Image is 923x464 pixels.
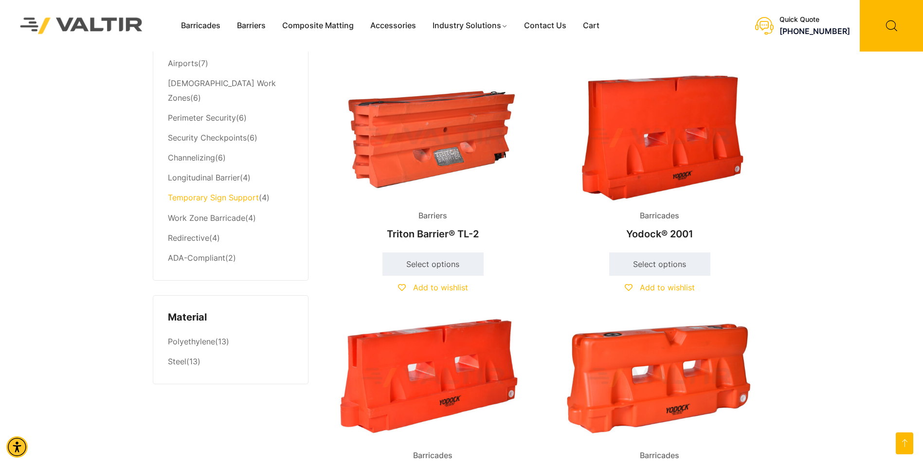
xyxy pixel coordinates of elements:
[640,283,695,292] span: Add to wishlist
[168,173,240,182] a: Longitudinal Barrier
[168,113,236,123] a: Perimeter Security
[229,18,274,33] a: Barriers
[6,436,28,458] div: Accessibility Menu
[362,18,424,33] a: Accessories
[168,228,293,248] li: (4)
[382,252,484,276] a: Select options for “Triton Barrier® TL-2”
[516,18,575,33] a: Contact Us
[168,73,293,108] li: (6)
[779,26,850,36] a: call (888) 496-3625
[168,78,276,103] a: [DEMOGRAPHIC_DATA] Work Zones
[555,315,765,441] img: Barricades
[168,128,293,148] li: (6)
[7,5,156,47] img: Valtir Rentals
[328,315,538,441] img: An orange traffic barrier with cutouts, labeled "YODOCK," designed for road safety and delineation.
[424,18,516,33] a: Industry Solutions
[168,148,293,168] li: (6)
[168,357,186,366] a: Steel
[328,75,538,201] img: Barriers
[633,448,687,463] span: Barricades
[168,168,293,188] li: (4)
[633,209,687,223] span: Barricades
[168,310,293,325] h4: Material
[168,253,225,263] a: ADA-Compliant
[274,18,362,33] a: Composite Matting
[168,352,293,370] li: (13)
[609,252,710,276] a: Select options for “Yodock® 2001”
[168,58,198,68] a: Airports
[168,193,259,202] a: Temporary Sign Support
[625,283,695,292] a: Add to wishlist
[168,213,245,223] a: Work Zone Barricade
[168,233,209,243] a: Redirective
[328,75,538,245] a: BarriersTriton Barrier® TL-2
[413,283,468,292] span: Add to wishlist
[575,18,608,33] a: Cart
[168,337,215,346] a: Polyethylene
[411,209,454,223] span: Barriers
[168,133,247,143] a: Security Checkpoints
[555,75,765,245] a: BarricadesYodock® 2001
[413,43,468,53] span: Add to wishlist
[555,75,765,201] img: Barricades
[555,223,765,245] h2: Yodock® 2001
[168,208,293,228] li: (4)
[173,18,229,33] a: Barricades
[168,54,293,73] li: (7)
[168,108,293,128] li: (6)
[168,153,215,162] a: Channelizing
[168,248,293,266] li: (2)
[328,223,538,245] h2: Triton Barrier® TL-2
[398,43,468,53] a: Add to wishlist
[168,332,293,352] li: (13)
[896,432,913,454] a: Open this option
[406,448,460,463] span: Barricades
[168,188,293,208] li: (4)
[398,283,468,292] a: Add to wishlist
[779,16,850,24] div: Quick Quote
